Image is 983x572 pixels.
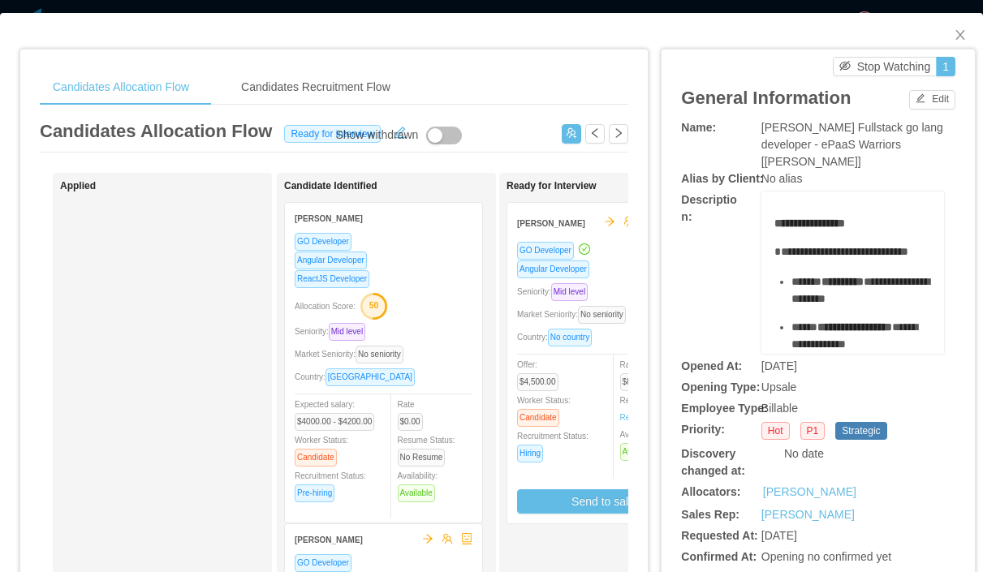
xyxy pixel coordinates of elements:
a: icon: check-circle [577,243,592,256]
b: Discovery changed at: [681,447,745,477]
span: Ready for interview [284,125,381,143]
span: Market Seniority: [517,310,632,319]
h1: Candidate Identified [284,180,511,192]
h1: Applied [60,180,287,192]
article: General Information [681,84,851,111]
span: Strategic [835,422,886,440]
button: Close [938,13,983,58]
strong: [PERSON_NAME] [295,535,363,544]
span: [GEOGRAPHIC_DATA] [326,368,415,386]
span: [DATE] [761,359,797,372]
span: GO Developer [517,242,574,260]
text: 50 [369,300,379,310]
span: Opening no confirmed yet [761,550,891,563]
span: Resume Status: [398,436,455,462]
span: No date [784,447,824,460]
span: arrow-right [422,533,433,544]
span: No seniority [578,306,626,324]
i: icon: check-circle [579,243,590,255]
h1: Ready for Interview [507,180,734,192]
b: Requested At: [681,529,757,542]
b: Confirmed At: [681,550,757,563]
span: Worker Status: [517,396,571,422]
span: Recruitment Status: [517,432,589,458]
a: Resume1 [620,411,655,424]
span: Expected salary: [295,400,381,426]
a: [PERSON_NAME] [761,508,855,521]
span: arrow-right [604,216,615,227]
b: Priority: [681,423,725,436]
span: Resume Status: [620,396,690,422]
b: Name: [681,121,716,134]
button: icon: editEdit [909,90,955,110]
span: Worker Status: [295,436,348,462]
span: ReactJS Developer [295,270,369,288]
span: Upsale [761,381,797,394]
span: Rate [398,400,429,426]
span: Available [398,484,435,502]
b: Sales Rep: [681,508,739,521]
span: Seniority: [517,287,594,296]
div: Show withdrawn [335,127,418,144]
span: $4,500.00 [517,373,558,391]
span: Hiring [517,445,543,462]
article: Candidates Allocation Flow [40,118,272,144]
button: icon: usergroup-add [562,124,581,144]
b: Description: [681,193,736,223]
div: Candidates Recruitment Flow [228,69,403,105]
span: GO Developer [295,554,351,572]
span: Candidate [517,409,559,427]
span: Candidate [295,449,337,467]
a: [PERSON_NAME] [763,484,856,501]
span: Country: [517,333,598,342]
span: Hot [761,422,790,440]
span: Market Seniority: [295,350,410,359]
span: [DATE] [761,529,797,542]
button: icon: left [585,124,605,144]
button: 1 [936,57,955,76]
b: Opened At: [681,359,742,372]
span: Mid level [329,323,365,341]
span: $8,272.00 [620,373,662,391]
button: icon: eye-invisibleStop Watching [833,57,938,76]
span: No seniority [356,346,403,363]
span: GO Developer [295,233,351,251]
span: Pre-hiring [295,484,334,502]
b: Employee Type: [681,402,767,415]
span: Offer: [517,360,565,386]
span: Angular Developer [517,260,589,278]
span: No country [548,329,592,346]
button: icon: edit [387,123,413,139]
span: [PERSON_NAME] Fullstack go lang developer - ePaaS Warriors [[PERSON_NAME]] [761,121,943,168]
span: Angular Developer [295,252,367,269]
span: No Resume [398,449,446,467]
span: robot [461,533,472,544]
b: Allocators: [681,485,740,498]
span: Mid level [551,283,588,301]
span: $4000.00 - $4200.00 [295,413,374,431]
div: Candidates Allocation Flow [40,69,202,105]
div: rdw-wrapper [761,191,944,354]
span: Availability: [398,471,442,497]
span: Country: [295,372,421,381]
span: Seniority: [295,327,372,336]
span: Billable [761,402,798,415]
strong: [PERSON_NAME] [295,214,363,223]
span: team [623,216,635,227]
span: Recruitment Status: [295,471,366,497]
span: Available [620,443,657,461]
button: icon: right [609,124,628,144]
b: Opening Type: [681,381,760,394]
span: team [442,533,453,544]
button: Send to sales [517,489,695,514]
span: Allocation Score: [295,302,356,311]
button: 50 [356,292,388,318]
span: No alias [761,172,803,185]
span: Rate [620,360,668,386]
span: Availability: [620,430,664,456]
strong: [PERSON_NAME] [517,219,585,228]
span: $0.00 [398,413,423,431]
i: icon: close [954,28,967,41]
div: rdw-editor [774,215,932,377]
span: P1 [800,422,826,440]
